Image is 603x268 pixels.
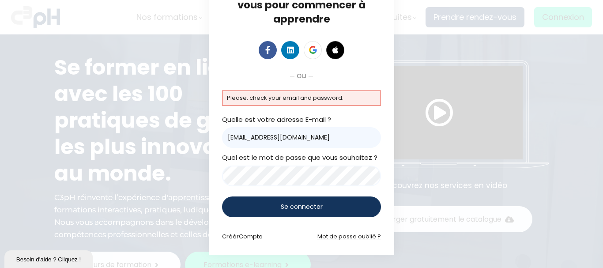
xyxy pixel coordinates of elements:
span: ou [297,69,306,82]
span: Se connecter [281,202,323,211]
p: Please, check your email and password. [227,93,376,103]
input: E-mail ? [222,127,381,148]
span: Compte [239,232,263,241]
a: Mot de passe oublié ? [317,232,381,241]
a: CréérCompte [222,232,263,241]
iframe: chat widget [4,249,94,268]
